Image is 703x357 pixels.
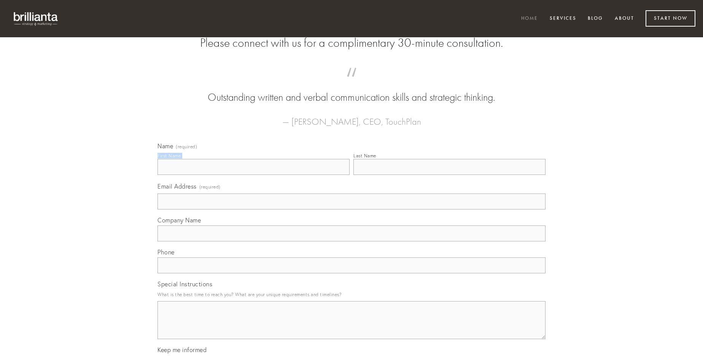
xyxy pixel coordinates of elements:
[583,13,608,25] a: Blog
[157,153,181,159] div: First Name
[199,182,221,192] span: (required)
[610,13,639,25] a: About
[516,13,543,25] a: Home
[157,248,175,256] span: Phone
[353,153,376,159] div: Last Name
[176,144,197,149] span: (required)
[170,75,533,105] blockquote: Outstanding written and verbal communication skills and strategic thinking.
[545,13,581,25] a: Services
[157,280,212,288] span: Special Instructions
[157,346,207,354] span: Keep me informed
[8,8,65,30] img: brillianta - research, strategy, marketing
[170,105,533,129] figcaption: — [PERSON_NAME], CEO, TouchPlan
[157,142,173,150] span: Name
[157,289,546,300] p: What is the best time to reach you? What are your unique requirements and timelines?
[646,10,695,27] a: Start Now
[157,182,197,190] span: Email Address
[157,216,201,224] span: Company Name
[170,75,533,90] span: “
[157,36,546,50] h2: Please connect with us for a complimentary 30-minute consultation.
